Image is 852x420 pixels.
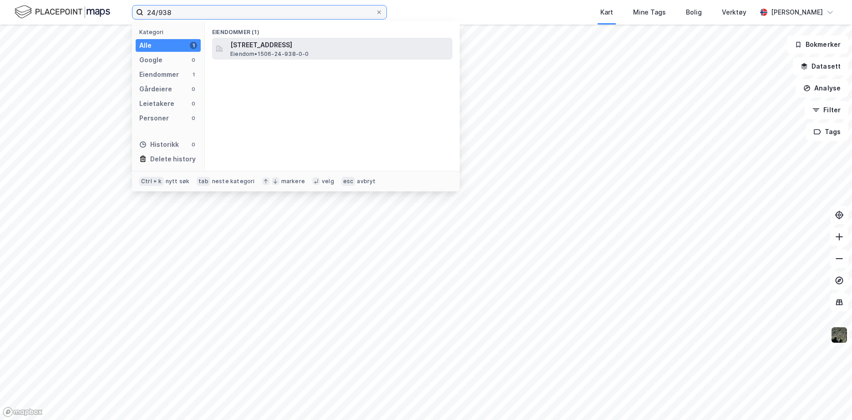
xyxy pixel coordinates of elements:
[139,69,179,80] div: Eiendommer
[686,7,702,18] div: Bolig
[633,7,666,18] div: Mine Tags
[600,7,613,18] div: Kart
[3,407,43,417] a: Mapbox homepage
[190,85,197,93] div: 0
[212,178,255,185] div: neste kategori
[166,178,190,185] div: nytt søk
[139,139,179,150] div: Historikk
[190,71,197,78] div: 1
[139,84,172,95] div: Gårdeiere
[190,115,197,122] div: 0
[139,40,152,51] div: Alle
[230,50,309,58] span: Eiendom • 1506-24-938-0-0
[139,98,174,109] div: Leietakere
[806,376,852,420] iframe: Chat Widget
[150,154,196,165] div: Delete history
[143,5,375,19] input: Søk på adresse, matrikkel, gårdeiere, leietakere eller personer
[190,56,197,64] div: 0
[139,29,201,35] div: Kategori
[806,376,852,420] div: Kontrollprogram for chat
[796,79,848,97] button: Analyse
[806,123,848,141] button: Tags
[805,101,848,119] button: Filter
[322,178,334,185] div: velg
[230,40,449,50] span: [STREET_ADDRESS]
[357,178,375,185] div: avbryt
[771,7,823,18] div: [PERSON_NAME]
[831,326,848,344] img: 9k=
[722,7,746,18] div: Verktøy
[341,177,355,186] div: esc
[197,177,210,186] div: tab
[139,177,164,186] div: Ctrl + k
[190,100,197,107] div: 0
[190,141,197,148] div: 0
[190,42,197,49] div: 1
[139,113,169,124] div: Personer
[15,4,110,20] img: logo.f888ab2527a4732fd821a326f86c7f29.svg
[787,35,848,54] button: Bokmerker
[205,21,460,38] div: Eiendommer (1)
[793,57,848,75] button: Datasett
[281,178,305,185] div: markere
[139,55,162,65] div: Google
